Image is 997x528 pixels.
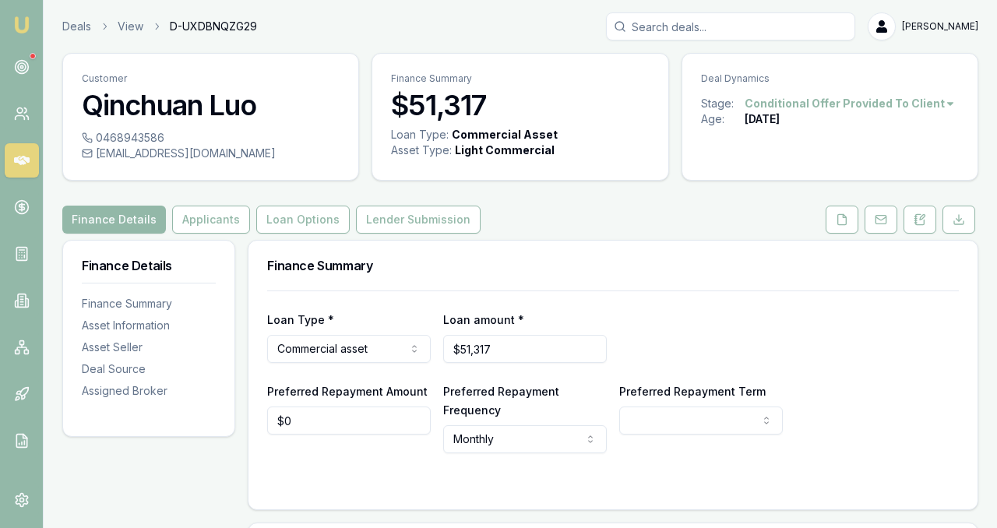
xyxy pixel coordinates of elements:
div: Deal Source [82,361,216,377]
h3: Finance Details [82,259,216,272]
label: Preferred Repayment Amount [267,385,428,398]
label: Loan Type * [267,313,334,326]
div: Age: [701,111,745,127]
div: Assigned Broker [82,383,216,399]
div: [DATE] [745,111,780,127]
a: Loan Options [253,206,353,234]
button: Conditional Offer Provided To Client [745,96,956,111]
h3: $51,317 [391,90,649,121]
a: View [118,19,143,34]
button: Applicants [172,206,250,234]
button: Loan Options [256,206,350,234]
h3: Qinchuan Luo [82,90,340,121]
div: Stage: [701,96,745,111]
h3: Finance Summary [267,259,959,272]
span: [PERSON_NAME] [902,20,978,33]
div: Asset Seller [82,340,216,355]
p: Finance Summary [391,72,649,85]
div: Asset Type : [391,143,452,158]
label: Loan amount * [443,313,524,326]
div: Finance Summary [82,296,216,312]
button: Finance Details [62,206,166,234]
a: Deals [62,19,91,34]
button: Lender Submission [356,206,481,234]
a: Applicants [169,206,253,234]
p: Deal Dynamics [701,72,959,85]
a: Finance Details [62,206,169,234]
span: D-UXDBNQZG29 [170,19,257,34]
nav: breadcrumb [62,19,257,34]
div: Asset Information [82,318,216,333]
div: 0468943586 [82,130,340,146]
input: $ [267,407,431,435]
label: Preferred Repayment Frequency [443,385,559,417]
div: Light Commercial [455,143,555,158]
input: Search deals [606,12,855,40]
label: Preferred Repayment Term [619,385,766,398]
a: Lender Submission [353,206,484,234]
div: [EMAIL_ADDRESS][DOMAIN_NAME] [82,146,340,161]
div: Loan Type: [391,127,449,143]
input: $ [443,335,607,363]
div: Commercial Asset [452,127,558,143]
p: Customer [82,72,340,85]
img: emu-icon-u.png [12,16,31,34]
